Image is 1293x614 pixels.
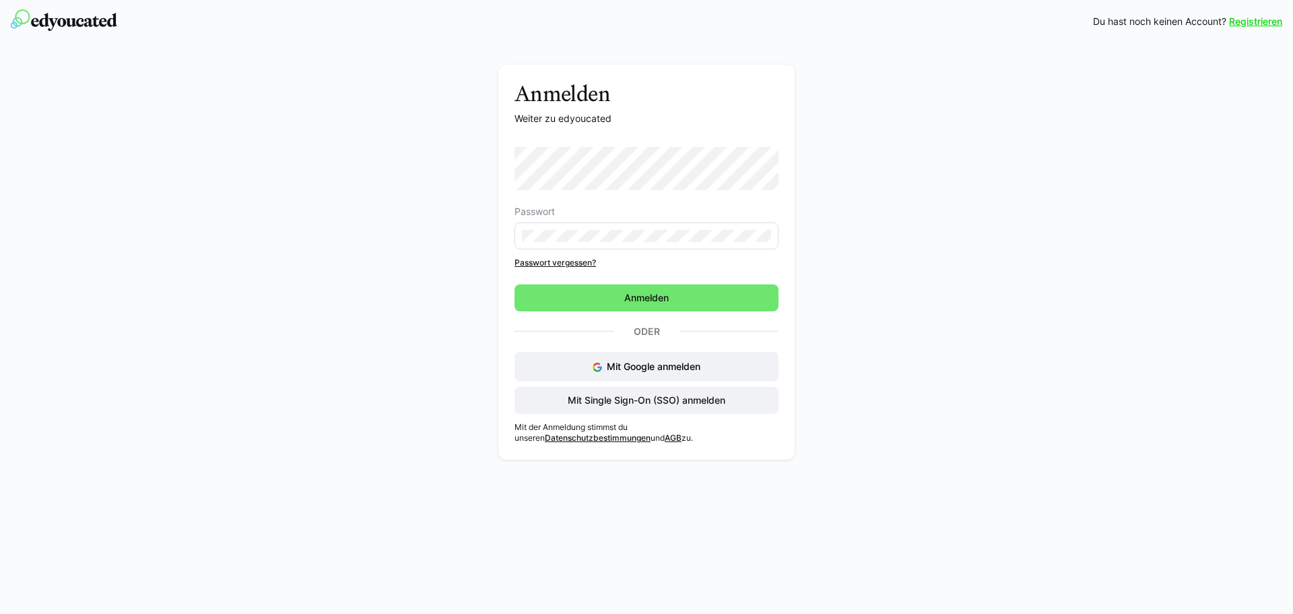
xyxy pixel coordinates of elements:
[545,433,651,443] a: Datenschutzbestimmungen
[1229,15,1282,28] a: Registrieren
[515,387,778,414] button: Mit Single Sign-On (SSO) anmelden
[622,291,671,305] span: Anmelden
[515,81,778,106] h3: Anmelden
[607,361,700,372] span: Mit Google anmelden
[515,206,555,217] span: Passwort
[515,422,778,443] p: Mit der Anmeldung stimmst du unseren und zu.
[515,352,778,381] button: Mit Google anmelden
[1093,15,1226,28] span: Du hast noch keinen Account?
[515,257,778,268] a: Passwort vergessen?
[665,433,682,443] a: AGB
[515,112,778,125] p: Weiter zu edyoucated
[515,284,778,311] button: Anmelden
[11,9,117,31] img: edyoucated
[566,394,727,407] span: Mit Single Sign-On (SSO) anmelden
[614,322,679,341] p: Oder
